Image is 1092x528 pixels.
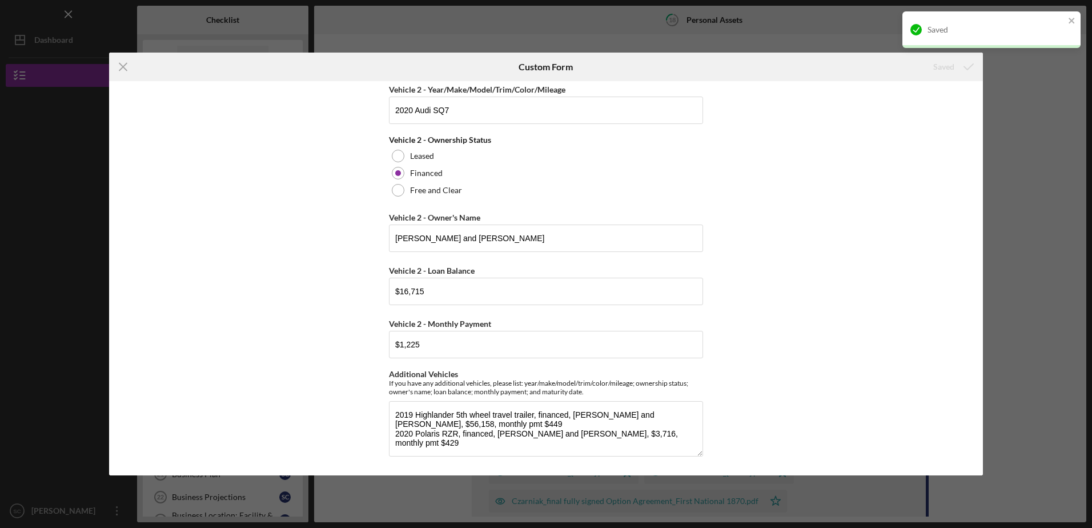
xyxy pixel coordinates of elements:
[1068,16,1076,27] button: close
[389,85,565,94] label: Vehicle 2 - Year/Make/Model/Trim/Color/Mileage
[519,62,573,72] h6: Custom Form
[389,379,703,396] div: If you have any additional vehicles, please list: year/make/model/trim/color/mileage; ownership s...
[389,319,491,329] label: Vehicle 2 - Monthly Payment
[928,25,1065,34] div: Saved
[389,135,703,145] div: Vehicle 2 - Ownership Status
[922,55,983,78] button: Saved
[389,266,475,275] label: Vehicle 2 - Loan Balance
[389,401,703,456] textarea: 2019 Highlander 5th wheel travel trailer, financed, [PERSON_NAME] and [PERSON_NAME], $56,158, mon...
[389,213,480,222] label: Vehicle 2 - Owner's Name
[410,169,443,178] label: Financed
[389,369,458,379] label: Additional Vehicles
[410,151,434,161] label: Leased
[933,55,954,78] div: Saved
[410,186,462,195] label: Free and Clear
